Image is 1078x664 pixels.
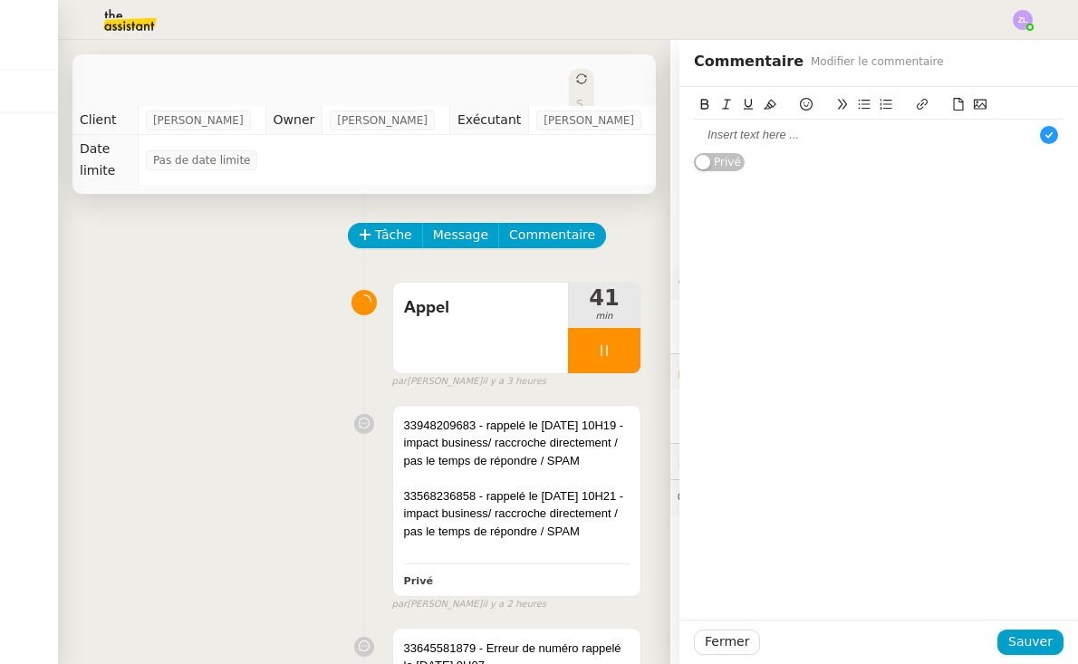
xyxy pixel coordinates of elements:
span: Fermer [705,631,749,652]
td: Client [72,106,138,135]
b: Privé [404,575,433,587]
div: 💬Commentaires 86 [670,480,1078,515]
div: 33948209683 - rappelé le [DATE] 10H19 - impact business/ raccroche directement / pas le temps de ... [404,417,630,470]
span: 41 [568,287,640,309]
span: ⏲️ [678,454,823,468]
span: 🔐 [678,361,795,382]
span: [PERSON_NAME] [153,111,244,130]
span: Message [433,225,488,245]
button: Fermer [694,630,760,655]
span: [PERSON_NAME] [337,111,428,130]
button: Sauver [997,630,1064,655]
span: [PERSON_NAME] [544,111,634,130]
div: 🔐Données client [670,354,1078,390]
span: il y a 3 heures [482,374,546,390]
button: Tâche [348,223,423,248]
span: Modifier le commentaire [811,53,944,71]
div: ⏲️Tâches 2399:37 [670,444,1078,479]
td: Owner [265,106,322,135]
span: Tâche [375,225,412,245]
button: Commentaire [498,223,606,248]
span: par [392,374,408,390]
span: Statut [576,98,583,174]
span: Sauver [1008,631,1053,652]
span: Privé [714,153,741,171]
span: 💬 [678,490,833,505]
img: svg [1013,10,1033,30]
button: Privé [694,153,745,171]
span: Pas de date limite [153,151,251,169]
span: par [392,597,408,612]
td: Date limite [72,135,138,185]
span: Commentaire [509,225,595,245]
span: ⚙️ [678,272,772,293]
button: Message [422,223,499,248]
span: Commentaire [694,49,804,74]
div: 33568236858 - rappelé le [DATE] 10H21 - impact business/ raccroche directement / pas le temps de ... [404,487,630,541]
span: il y a 2 heures [482,597,546,612]
span: Appel [404,294,557,322]
div: ⚙️Procédures [670,265,1078,300]
span: min [568,309,640,324]
td: Exécutant [449,106,528,135]
small: [PERSON_NAME] [392,374,546,390]
small: [PERSON_NAME] [392,597,546,612]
